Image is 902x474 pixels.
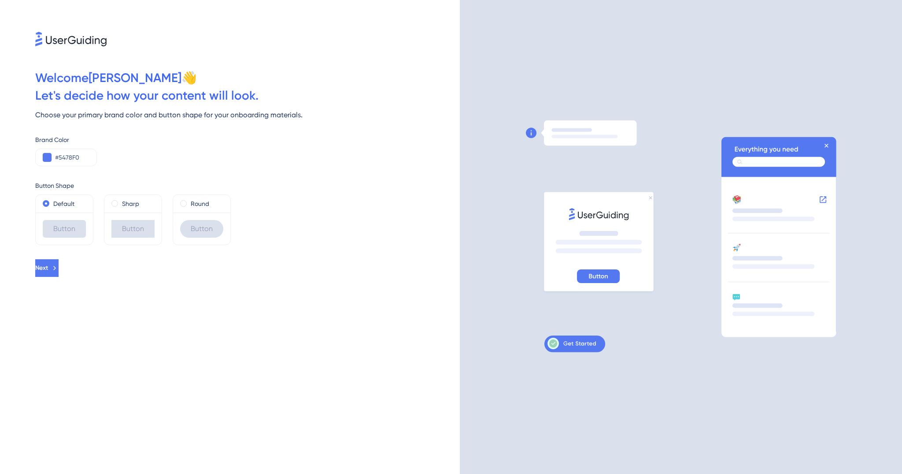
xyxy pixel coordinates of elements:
[111,220,155,238] div: Button
[122,198,139,209] label: Sharp
[180,220,223,238] div: Button
[35,110,460,120] div: Choose your primary brand color and button shape for your onboarding materials.
[35,259,59,277] button: Next
[53,198,74,209] label: Default
[35,134,460,145] div: Brand Color
[35,87,460,105] div: Let ' s decide how your content will look.
[35,263,48,273] span: Next
[35,69,460,87] div: Welcome [PERSON_NAME] 👋
[35,180,460,191] div: Button Shape
[43,220,86,238] div: Button
[191,198,209,209] label: Round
